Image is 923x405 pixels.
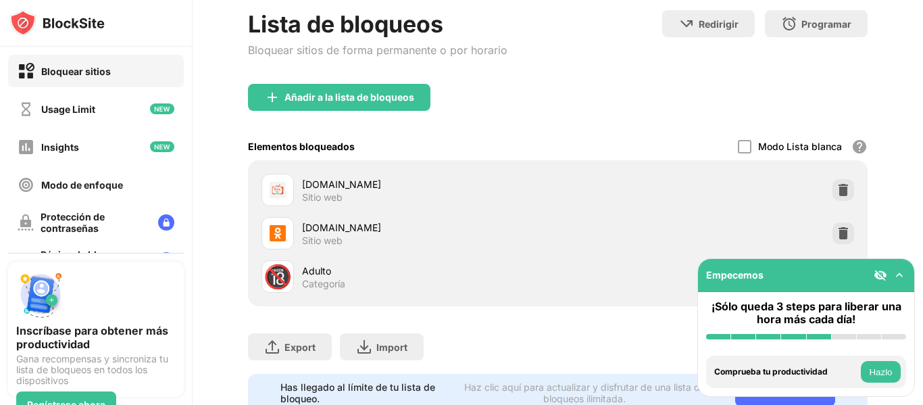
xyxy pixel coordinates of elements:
div: Haz clic aquí para actualizar y disfrutar de una lista de bloqueos ilimitada. [450,381,719,404]
img: favicons [270,225,286,241]
div: Bloquear sitios [41,66,111,77]
div: 🔞 [264,263,292,291]
div: Adulto [302,264,558,278]
div: Sitio web [302,235,343,247]
div: [DOMAIN_NAME] [302,220,558,235]
div: [DOMAIN_NAME] [302,177,558,191]
div: ¡Sólo queda 3 steps para liberar una hora más cada día! [706,300,906,326]
img: block-on.svg [18,63,34,80]
img: favicons [270,182,286,198]
img: new-icon.svg [150,103,174,114]
div: Página de bloques personalizados [41,249,147,272]
div: Bloquear sitios de forma permanente o por horario [248,43,507,57]
div: Sitio web [302,191,343,204]
img: customize-block-page-off.svg [18,252,34,268]
img: eye-not-visible.svg [874,268,887,282]
div: Modo de enfoque [41,179,123,191]
div: Has llegado al límite de tu lista de bloqueo. [280,381,443,404]
img: push-signup.svg [16,270,65,318]
div: Lista de bloqueos [248,10,507,38]
div: Inscríbase para obtener más productividad [16,324,176,351]
div: Elementos bloqueados [248,141,355,152]
img: insights-off.svg [18,139,34,156]
div: Import [376,341,407,353]
img: password-protection-off.svg [18,214,34,231]
div: Categoría [302,278,345,290]
div: Gana recompensas y sincroniza tu lista de bloqueos en todos los dispositivos [16,354,176,386]
div: Usage Limit [41,103,95,115]
div: Protección de contraseñas [41,211,147,234]
div: Empecemos [706,269,764,281]
div: Redirigir [699,18,739,30]
img: new-icon.svg [150,141,174,152]
div: Programar [801,18,851,30]
div: Insights [41,141,79,153]
div: Export [284,341,316,353]
img: logo-blocksite.svg [9,9,105,37]
img: time-usage-off.svg [18,101,34,118]
img: omni-setup-toggle.svg [893,268,906,282]
div: Comprueba tu productividad [714,367,857,377]
img: lock-menu.svg [158,214,174,231]
img: lock-menu.svg [158,252,174,268]
button: Hazlo [861,361,901,383]
div: Modo Lista blanca [758,141,842,152]
img: focus-off.svg [18,176,34,193]
div: Añadir a la lista de bloqueos [284,92,414,103]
